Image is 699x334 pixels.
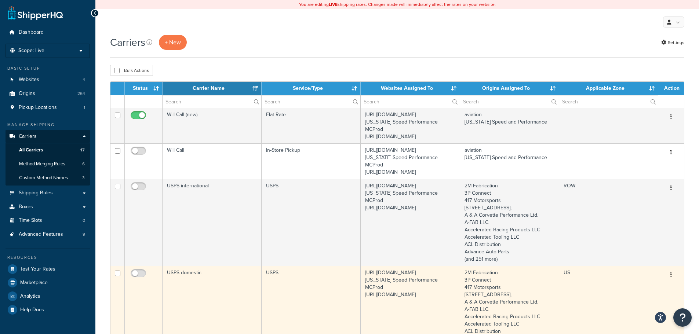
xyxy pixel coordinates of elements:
a: ShipperHQ Home [8,5,63,20]
td: aviation [US_STATE] Speed and Performance [460,108,559,143]
input: Search [262,95,360,108]
td: Will Call (new) [163,108,262,143]
button: Bulk Actions [110,65,153,76]
span: 17 [80,147,85,153]
span: 264 [77,91,85,97]
button: Open Resource Center [673,308,692,327]
span: 9 [83,231,85,238]
th: Status: activate to sort column ascending [125,82,163,95]
input: Search [460,95,559,108]
a: All Carriers 17 [6,143,90,157]
td: USPS [262,179,361,266]
a: Origins 264 [6,87,90,100]
input: Search [361,95,459,108]
td: aviation [US_STATE] Speed and Performance [460,143,559,179]
a: Carriers [6,130,90,143]
span: Time Slots [19,217,42,224]
a: Custom Method Names 3 [6,171,90,185]
td: ROW [559,179,658,266]
li: Custom Method Names [6,171,90,185]
span: Websites [19,77,39,83]
a: Settings [661,37,684,48]
li: Pickup Locations [6,101,90,114]
li: Origins [6,87,90,100]
span: Scope: Live [18,48,44,54]
span: 3 [82,175,85,181]
li: Websites [6,73,90,87]
td: USPS international [163,179,262,266]
div: Manage Shipping [6,122,90,128]
a: Pickup Locations 1 [6,101,90,114]
span: Help Docs [20,307,44,313]
a: Method Merging Rules 6 [6,157,90,171]
li: Carriers [6,130,90,186]
span: 6 [82,161,85,167]
a: Websites 4 [6,73,90,87]
td: In-Store Pickup [262,143,361,179]
span: Pickup Locations [19,104,57,111]
a: Shipping Rules [6,186,90,200]
span: Dashboard [19,29,44,36]
a: Analytics [6,290,90,303]
td: Will Call [163,143,262,179]
a: Time Slots 0 [6,214,90,227]
td: [URL][DOMAIN_NAME] [US_STATE] Speed Performance MCProd [URL][DOMAIN_NAME] [361,179,460,266]
span: Boxes [19,204,33,210]
td: [URL][DOMAIN_NAME] [US_STATE] Speed Performance MCProd [URL][DOMAIN_NAME] [361,108,460,143]
a: Dashboard [6,26,90,39]
a: Marketplace [6,276,90,289]
th: Origins Assigned To: activate to sort column ascending [460,82,559,95]
td: [URL][DOMAIN_NAME] [US_STATE] Speed Performance MCProd [URL][DOMAIN_NAME] [361,143,460,179]
span: Shipping Rules [19,190,53,196]
th: Service/Type: activate to sort column ascending [262,82,361,95]
button: + New [159,35,187,50]
span: Method Merging Rules [19,161,65,167]
span: 4 [83,77,85,83]
div: Resources [6,254,90,261]
span: Test Your Rates [20,266,55,272]
b: LIVE [329,1,338,8]
li: Time Slots [6,214,90,227]
th: Action [658,82,684,95]
span: Advanced Features [19,231,63,238]
th: Carrier Name: activate to sort column ascending [163,82,262,95]
li: Method Merging Rules [6,157,90,171]
span: Custom Method Names [19,175,68,181]
h1: Carriers [110,35,145,49]
span: 0 [83,217,85,224]
span: Carriers [19,133,37,140]
a: Help Docs [6,303,90,316]
a: Advanced Features 9 [6,228,90,241]
span: All Carriers [19,147,43,153]
li: Advanced Features [6,228,90,241]
span: Marketplace [20,280,48,286]
input: Search [163,95,261,108]
a: Test Your Rates [6,263,90,276]
li: All Carriers [6,143,90,157]
span: 1 [84,104,85,111]
th: Websites Assigned To: activate to sort column ascending [361,82,460,95]
span: Analytics [20,293,40,300]
td: 2M Fabrication 3P Connect 417 Motorsports [STREET_ADDRESS]; A & A Corvette Performance Ltd. A-FAB... [460,179,559,266]
span: Origins [19,91,35,97]
td: Flat Rate [262,108,361,143]
div: Basic Setup [6,65,90,71]
th: Applicable Zone: activate to sort column ascending [559,82,658,95]
input: Search [559,95,658,108]
a: Boxes [6,200,90,214]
